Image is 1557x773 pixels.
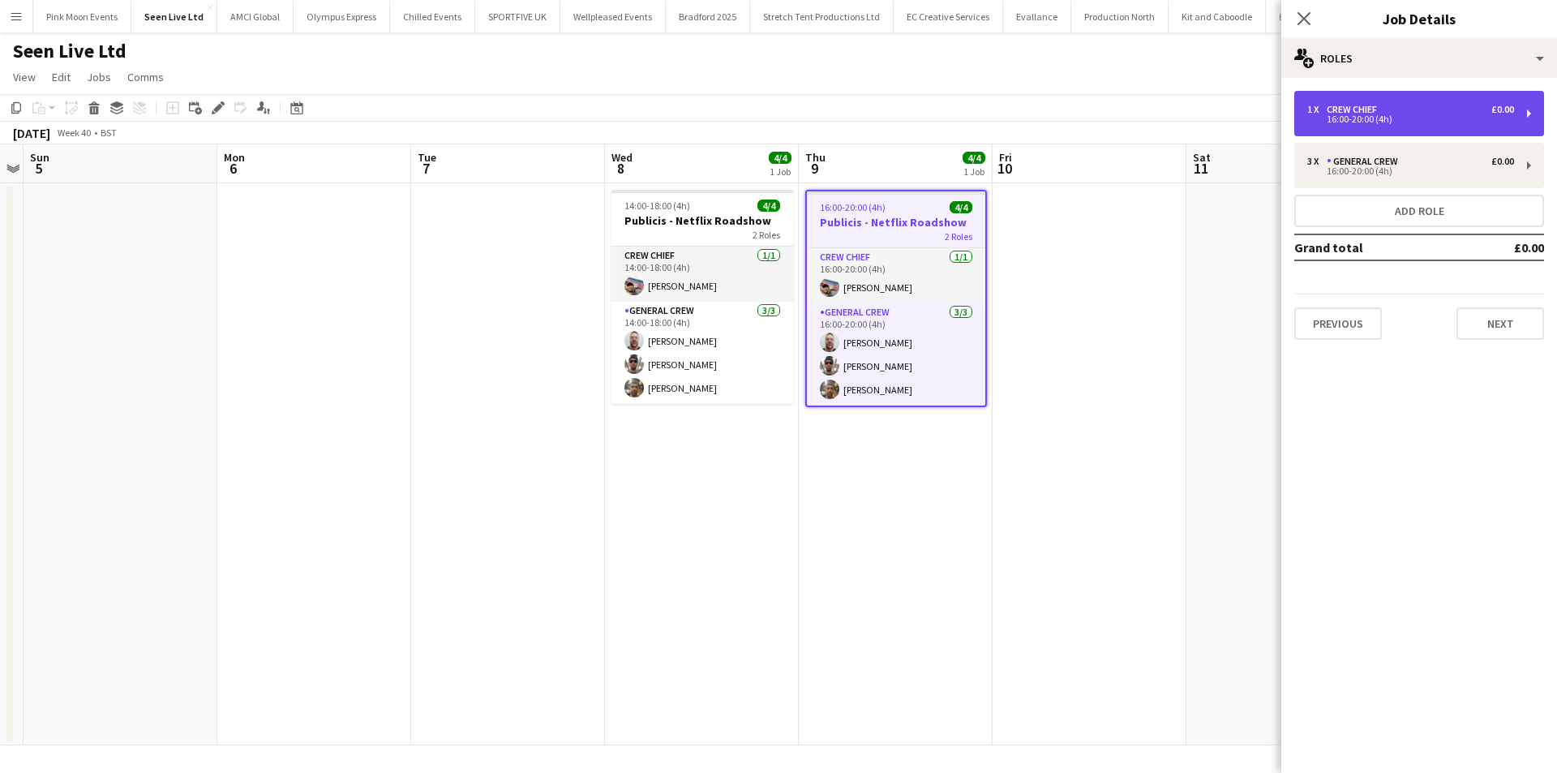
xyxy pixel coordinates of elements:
[1307,115,1514,123] div: 16:00-20:00 (4h)
[101,127,117,139] div: BST
[611,150,633,165] span: Wed
[1467,234,1544,260] td: £0.00
[963,165,984,178] div: 1 Job
[1491,156,1514,167] div: £0.00
[894,1,1003,32] button: EC Creative Services
[1294,307,1382,340] button: Previous
[1281,39,1557,78] div: Roles
[666,1,750,32] button: Bradford 2025
[87,70,111,84] span: Jobs
[1327,156,1405,167] div: General Crew
[33,1,131,32] button: Pink Moon Events
[609,159,633,178] span: 8
[45,67,77,88] a: Edit
[770,165,791,178] div: 1 Job
[294,1,390,32] button: Olympus Express
[1307,167,1514,175] div: 16:00-20:00 (4h)
[1281,8,1557,29] h3: Job Details
[997,159,1012,178] span: 10
[6,67,42,88] a: View
[475,1,560,32] button: SPORTFIVE UK
[611,302,793,404] app-card-role: General Crew3/314:00-18:00 (4h)[PERSON_NAME][PERSON_NAME][PERSON_NAME]
[418,150,436,165] span: Tue
[611,247,793,302] app-card-role: Crew Chief1/114:00-18:00 (4h)[PERSON_NAME]
[1169,1,1266,32] button: Kit and Caboodle
[624,200,690,212] span: 14:00-18:00 (4h)
[1003,1,1071,32] button: Evallance
[820,201,886,213] span: 16:00-20:00 (4h)
[1307,156,1327,167] div: 3 x
[13,70,36,84] span: View
[121,67,170,88] a: Comms
[945,230,972,243] span: 2 Roles
[750,1,894,32] button: Stretch Tent Productions Ltd
[950,201,972,213] span: 4/4
[1294,195,1544,227] button: Add role
[1190,159,1211,178] span: 11
[1456,307,1544,340] button: Next
[390,1,475,32] button: Chilled Events
[13,39,127,63] h1: Seen Live Ltd
[13,125,50,141] div: [DATE]
[1071,1,1169,32] button: Production North
[28,159,49,178] span: 5
[80,67,118,88] a: Jobs
[224,150,245,165] span: Mon
[1193,150,1211,165] span: Sat
[127,70,164,84] span: Comms
[1294,234,1467,260] td: Grand total
[1307,104,1327,115] div: 1 x
[999,150,1012,165] span: Fri
[807,303,985,406] app-card-role: General Crew3/316:00-20:00 (4h)[PERSON_NAME][PERSON_NAME][PERSON_NAME]
[769,152,791,164] span: 4/4
[963,152,985,164] span: 4/4
[1266,1,1345,32] button: Event People
[1327,104,1383,115] div: Crew Chief
[611,190,793,404] app-job-card: 14:00-18:00 (4h)4/4Publicis - Netflix Roadshow2 RolesCrew Chief1/114:00-18:00 (4h)[PERSON_NAME]Ge...
[131,1,217,32] button: Seen Live Ltd
[611,213,793,228] h3: Publicis - Netflix Roadshow
[807,215,985,230] h3: Publicis - Netflix Roadshow
[54,127,94,139] span: Week 40
[805,150,826,165] span: Thu
[805,190,987,407] app-job-card: 16:00-20:00 (4h)4/4Publicis - Netflix Roadshow2 RolesCrew Chief1/116:00-20:00 (4h)[PERSON_NAME]Ge...
[807,248,985,303] app-card-role: Crew Chief1/116:00-20:00 (4h)[PERSON_NAME]
[803,159,826,178] span: 9
[52,70,71,84] span: Edit
[560,1,666,32] button: Wellpleased Events
[1491,104,1514,115] div: £0.00
[221,159,245,178] span: 6
[217,1,294,32] button: AMCI Global
[753,229,780,241] span: 2 Roles
[415,159,436,178] span: 7
[757,200,780,212] span: 4/4
[30,150,49,165] span: Sun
